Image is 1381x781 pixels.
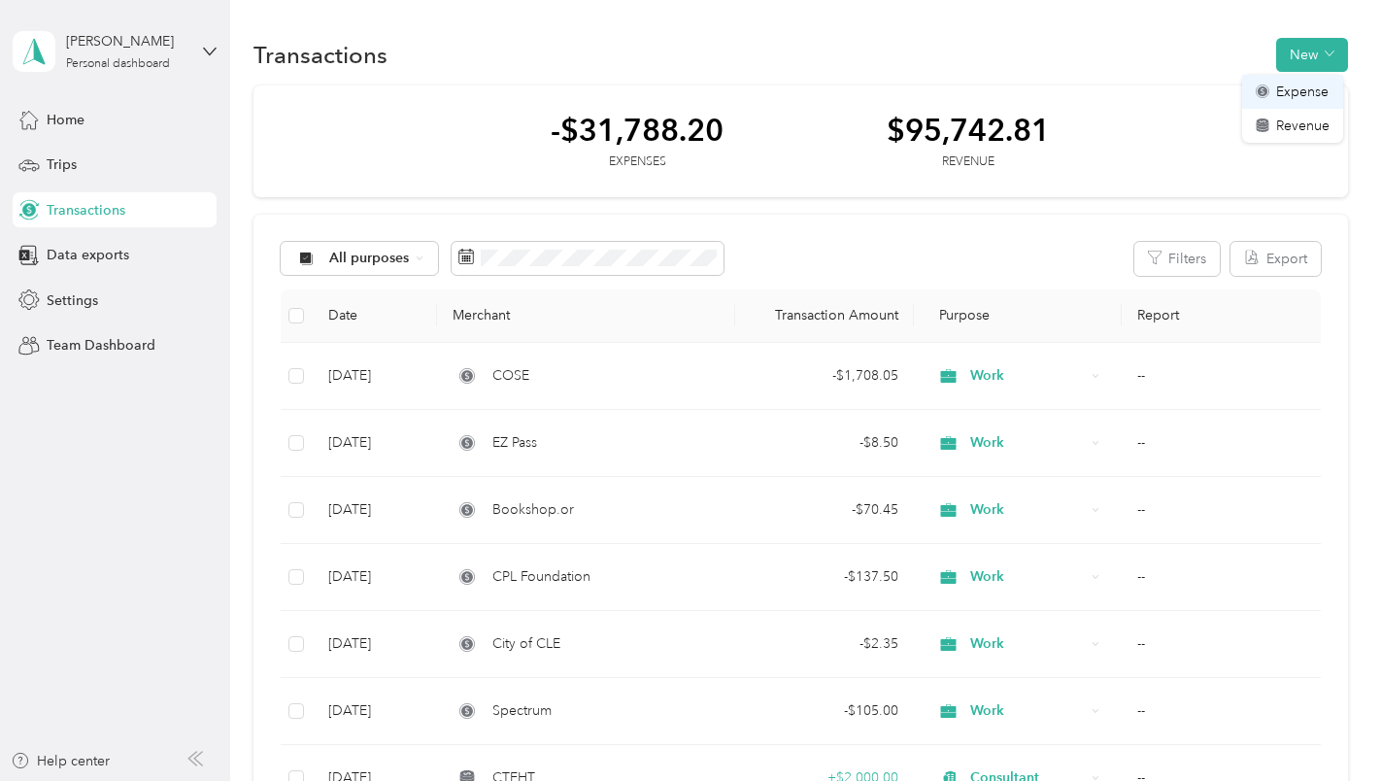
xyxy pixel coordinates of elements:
[1122,544,1320,611] td: --
[47,335,155,356] span: Team Dashboard
[313,477,438,544] td: [DATE]
[253,45,387,65] h1: Transactions
[1134,242,1220,276] button: Filters
[313,544,438,611] td: [DATE]
[1122,678,1320,745] td: --
[1122,289,1320,343] th: Report
[751,432,898,454] div: - $8.50
[313,611,438,678] td: [DATE]
[47,290,98,311] span: Settings
[492,566,590,588] span: CPL Foundation
[1230,242,1321,276] button: Export
[492,432,537,454] span: EZ Pass
[970,365,1085,387] span: Work
[47,200,125,221] span: Transactions
[1276,82,1329,102] span: Expense
[751,633,898,655] div: - $2.35
[492,700,552,722] span: Spectrum
[437,289,734,343] th: Merchant
[313,289,438,343] th: Date
[887,113,1050,147] div: $95,742.81
[1122,410,1320,477] td: --
[751,700,898,722] div: - $105.00
[1276,38,1348,72] button: New
[970,700,1085,722] span: Work
[66,58,170,70] div: Personal dashboard
[929,307,991,323] span: Purpose
[11,751,110,771] button: Help center
[313,678,438,745] td: [DATE]
[47,154,77,175] span: Trips
[970,499,1085,521] span: Work
[1122,343,1320,410] td: --
[751,566,898,588] div: - $137.50
[1122,611,1320,678] td: --
[751,499,898,521] div: - $70.45
[970,566,1085,588] span: Work
[887,153,1050,171] div: Revenue
[492,365,529,387] span: COSE
[47,245,129,265] span: Data exports
[313,343,438,410] td: [DATE]
[751,365,898,387] div: - $1,708.05
[551,153,724,171] div: Expenses
[1276,116,1330,136] span: Revenue
[66,31,187,51] div: [PERSON_NAME]
[492,499,574,521] span: Bookshop.or
[1272,672,1381,781] iframe: Everlance-gr Chat Button Frame
[492,633,560,655] span: City of CLE
[313,410,438,477] td: [DATE]
[970,633,1085,655] span: Work
[47,110,84,130] span: Home
[1122,477,1320,544] td: --
[551,113,724,147] div: -$31,788.20
[735,289,914,343] th: Transaction Amount
[970,432,1085,454] span: Work
[329,252,410,265] span: All purposes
